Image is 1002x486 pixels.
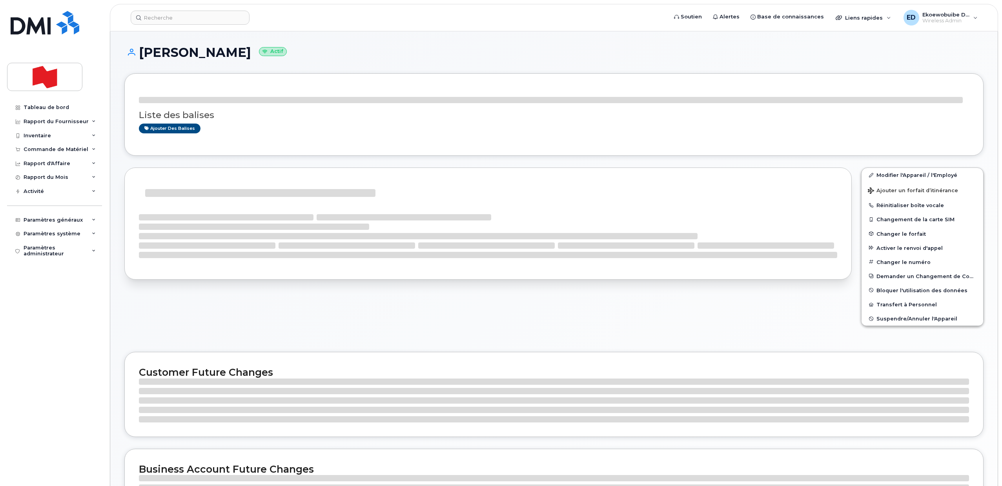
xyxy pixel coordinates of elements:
button: Activer le renvoi d'appel [862,241,983,255]
button: Suspendre/Annuler l'Appareil [862,311,983,326]
button: Demander un Changement de Compte [862,269,983,283]
button: Changer le numéro [862,255,983,269]
button: Changement de la carte SIM [862,212,983,226]
span: Suspendre/Annuler l'Appareil [876,316,957,322]
button: Transfert à Personnel [862,297,983,311]
button: Bloquer l'utilisation des données [862,283,983,297]
h3: Liste des balises [139,110,969,120]
small: Actif [259,47,287,56]
a: Modifier l'Appareil / l'Employé [862,168,983,182]
a: Ajouter des balises [139,124,200,133]
h2: Business Account Future Changes [139,463,969,475]
h1: [PERSON_NAME] [124,46,984,59]
span: Ajouter un forfait d’itinérance [868,187,958,195]
h2: Customer Future Changes [139,366,969,378]
button: Changer le forfait [862,227,983,241]
button: Ajouter un forfait d’itinérance [862,182,983,198]
span: Changer le forfait [876,231,926,237]
span: Activer le renvoi d'appel [876,245,943,251]
button: Réinitialiser boîte vocale [862,198,983,212]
